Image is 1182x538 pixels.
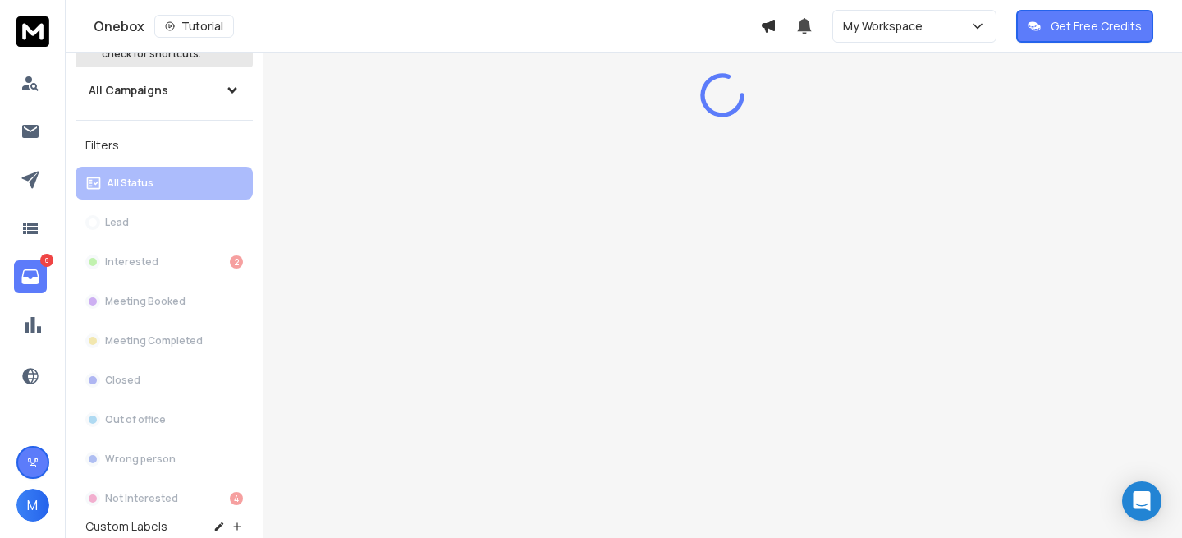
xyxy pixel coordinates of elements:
[89,82,168,99] h1: All Campaigns
[154,15,234,38] button: Tutorial
[94,15,760,38] div: Onebox
[76,134,253,157] h3: Filters
[1122,481,1161,521] div: Open Intercom Messenger
[1016,10,1153,43] button: Get Free Credits
[16,489,49,522] button: M
[40,254,53,267] p: 6
[14,260,47,293] a: 6
[76,74,253,107] button: All Campaigns
[1051,18,1142,34] p: Get Free Credits
[843,18,929,34] p: My Workspace
[85,518,167,535] h3: Custom Labels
